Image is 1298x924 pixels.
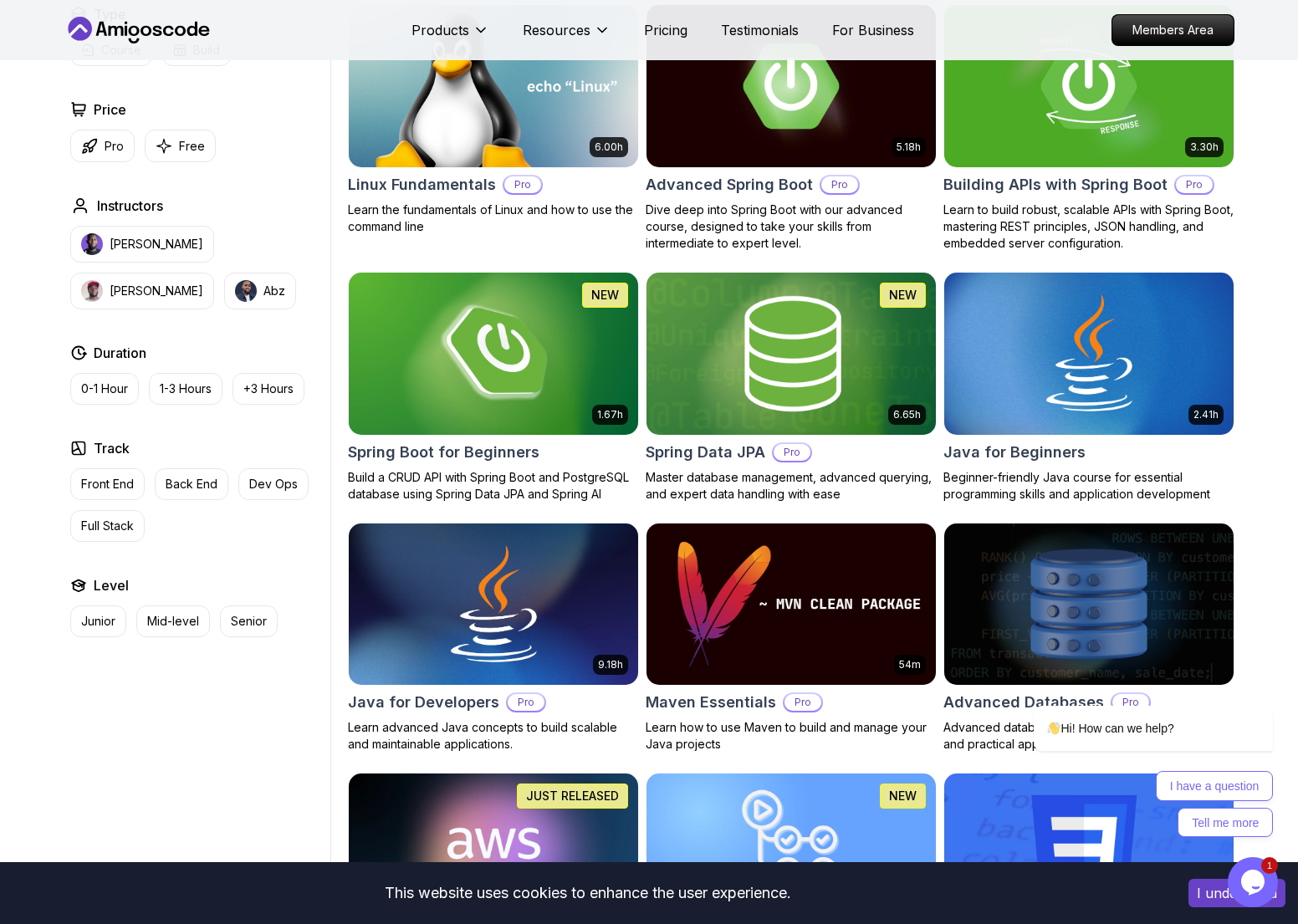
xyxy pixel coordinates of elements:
a: Linux Fundamentals card6.00hLinux FundamentalsProLearn the fundamentals of Linux and how to use t... [348,4,639,235]
a: Java for Developers card9.18hJava for DevelopersProLearn advanced Java concepts to build scalable... [348,523,639,753]
button: Accept cookies [1188,879,1285,907]
p: Learn to build robust, scalable APIs with Spring Boot, mastering REST principles, JSON handling, ... [943,202,1234,252]
img: instructor img [235,280,257,302]
button: Junior [70,605,126,637]
p: NEW [591,287,619,304]
h2: Track [94,438,130,458]
p: Pro [1176,176,1213,193]
img: Building APIs with Spring Boot card [944,5,1234,167]
button: Front End [70,468,145,500]
button: Free [145,130,216,162]
h2: Level [94,575,129,595]
h2: Price [94,100,126,120]
h2: Spring Boot for Beginners [348,441,539,464]
p: +3 Hours [243,380,294,397]
button: 1-3 Hours [149,373,222,405]
p: Back End [166,476,217,493]
p: Pro [784,694,821,711]
p: JUST RELEASED [526,788,619,804]
a: Pricing [644,20,687,40]
a: Maven Essentials card54mMaven EssentialsProLearn how to use Maven to build and manage your Java p... [646,523,937,753]
img: Advanced Databases card [944,523,1234,686]
p: Pro [774,444,810,461]
p: Products [411,20,469,40]
p: NEW [889,788,917,804]
button: Back End [155,468,228,500]
button: Pro [70,130,135,162]
h2: Spring Data JPA [646,441,765,464]
p: Senior [231,613,267,630]
h2: Maven Essentials [646,691,776,714]
button: instructor imgAbz [224,273,296,309]
a: Building APIs with Spring Boot card3.30hBuilding APIs with Spring BootProLearn to build robust, s... [943,4,1234,252]
h2: Advanced Databases [943,691,1104,714]
p: Build a CRUD API with Spring Boot and PostgreSQL database using Spring Data JPA and Spring AI [348,469,639,503]
img: Spring Data JPA card [639,268,943,438]
img: Java for Developers card [349,523,638,686]
p: Master database management, advanced querying, and expert data handling with ease [646,469,937,503]
a: Advanced Databases cardAdvanced DatabasesProAdvanced database management with SQL, integrity, and... [943,523,1234,753]
p: 6.65h [893,408,921,421]
button: Full Stack [70,510,145,542]
button: Products [411,20,489,54]
a: Java for Beginners card2.41hJava for BeginnersBeginner-friendly Java course for essential program... [943,272,1234,503]
a: For Business [832,20,914,40]
button: +3 Hours [233,373,304,405]
p: 9.18h [598,658,623,671]
h2: Duration [94,343,146,363]
h2: Advanced Spring Boot [646,173,813,197]
iframe: chat widget [980,574,1281,849]
p: Learn the fundamentals of Linux and how to use the command line [348,202,639,235]
p: Front End [81,476,134,493]
p: 0-1 Hour [81,380,128,397]
p: 3.30h [1190,140,1219,154]
a: Spring Boot for Beginners card1.67hNEWSpring Boot for BeginnersBuild a CRUD API with Spring Boot ... [348,272,639,503]
p: 1.67h [597,408,623,421]
h2: Building APIs with Spring Boot [943,173,1168,197]
p: Junior [81,613,115,630]
h2: Linux Fundamentals [348,173,496,197]
p: 5.18h [897,140,921,154]
a: Testimonials [721,20,799,40]
a: Spring Data JPA card6.65hNEWSpring Data JPAProMaster database management, advanced querying, and ... [646,272,937,503]
img: instructor img [81,280,103,302]
p: Pro [821,176,858,193]
p: Free [179,138,205,155]
button: 0-1 Hour [70,373,139,405]
button: instructor img[PERSON_NAME] [70,226,214,263]
img: instructor img [81,233,103,255]
button: Dev Ops [238,468,309,500]
p: Pro [105,138,124,155]
p: [PERSON_NAME] [110,283,203,299]
iframe: chat widget [1228,857,1281,907]
div: This website uses cookies to enhance the user experience. [13,875,1163,911]
button: Mid-level [136,605,210,637]
button: Resources [523,20,611,54]
p: Resources [523,20,590,40]
button: Senior [220,605,278,637]
p: Learn advanced Java concepts to build scalable and maintainable applications. [348,719,639,753]
p: NEW [889,287,917,304]
p: Mid-level [147,613,199,630]
h2: Java for Beginners [943,441,1086,464]
p: Members Area [1112,15,1234,45]
a: Members Area [1111,14,1234,46]
p: Abz [263,283,285,299]
p: Pro [508,694,544,711]
a: Advanced Spring Boot card5.18hAdvanced Spring BootProDive deep into Spring Boot with our advanced... [646,4,937,252]
img: Linux Fundamentals card [349,5,638,167]
img: Advanced Spring Boot card [646,5,936,167]
p: Learn how to use Maven to build and manage your Java projects [646,719,937,753]
p: Pro [504,176,541,193]
p: 2.41h [1193,408,1219,421]
p: 54m [899,658,921,671]
h2: Instructors [97,196,163,216]
p: Full Stack [81,518,134,534]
